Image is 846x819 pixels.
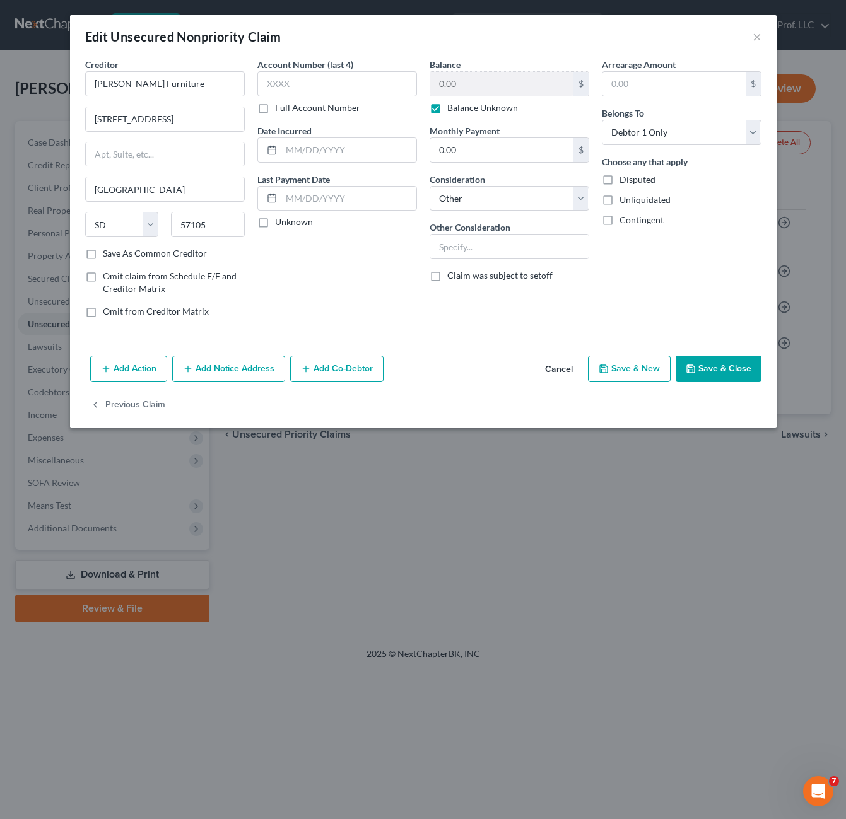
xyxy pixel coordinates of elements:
span: Creditor [85,59,119,70]
div: $ [746,72,761,96]
div: Edit Unsecured Nonpriority Claim [85,28,281,45]
label: Arrearage Amount [602,58,676,71]
button: Save & Close [676,356,761,382]
button: Previous Claim [90,392,165,419]
div: $ [573,72,589,96]
button: × [753,29,761,44]
input: 0.00 [430,72,573,96]
button: Add Notice Address [172,356,285,382]
span: Omit claim from Schedule E/F and Creditor Matrix [103,270,237,294]
span: 7 [829,776,839,786]
label: Other Consideration [430,221,510,234]
button: Add Co-Debtor [290,356,384,382]
div: $ [573,138,589,162]
label: Full Account Number [275,102,360,114]
input: 0.00 [602,72,746,96]
span: Unliquidated [620,194,671,205]
iframe: Intercom live chat [803,776,833,806]
input: Specify... [430,235,589,258]
input: XXXX [257,71,417,96]
input: Enter zip... [171,212,245,237]
label: Last Payment Date [257,173,330,186]
span: Claim was subject to setoff [447,270,553,281]
label: Monthly Payment [430,124,500,137]
input: MM/DD/YYYY [281,138,416,162]
label: Account Number (last 4) [257,58,353,71]
input: Apt, Suite, etc... [86,142,244,166]
label: Balance Unknown [447,102,518,114]
label: Consideration [430,173,485,186]
button: Cancel [535,357,583,382]
label: Balance [430,58,461,71]
span: Omit from Creditor Matrix [103,306,209,317]
span: Belongs To [602,108,644,119]
button: Add Action [90,356,167,382]
input: Enter address... [86,107,244,131]
input: MM/DD/YYYY [281,187,416,211]
label: Date Incurred [257,124,312,137]
button: Save & New [588,356,671,382]
label: Unknown [275,216,313,228]
span: Contingent [620,214,664,225]
span: Disputed [620,174,655,185]
label: Choose any that apply [602,155,688,168]
label: Save As Common Creditor [103,247,207,260]
input: Enter city... [86,177,244,201]
input: Search creditor by name... [85,71,245,96]
input: 0.00 [430,138,573,162]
